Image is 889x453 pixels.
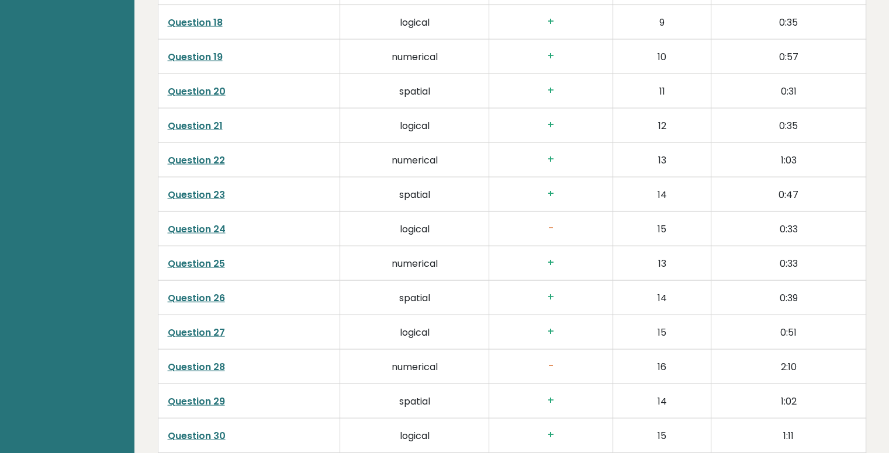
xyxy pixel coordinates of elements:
[711,211,866,246] td: 0:33
[711,108,866,142] td: 0:35
[340,74,489,108] td: spatial
[711,39,866,74] td: 0:57
[168,395,225,408] a: Question 29
[499,188,603,200] h3: +
[613,142,711,177] td: 13
[711,384,866,418] td: 1:02
[613,74,711,108] td: 11
[613,384,711,418] td: 14
[168,257,225,270] a: Question 25
[613,39,711,74] td: 10
[168,429,226,442] a: Question 30
[168,291,225,305] a: Question 26
[613,5,711,39] td: 9
[340,142,489,177] td: numerical
[711,5,866,39] td: 0:35
[499,119,603,131] h3: +
[613,177,711,211] td: 14
[613,280,711,315] td: 14
[340,39,489,74] td: numerical
[711,280,866,315] td: 0:39
[499,360,603,372] h3: -
[613,211,711,246] td: 15
[613,246,711,280] td: 13
[711,142,866,177] td: 1:03
[168,222,226,236] a: Question 24
[711,177,866,211] td: 0:47
[168,154,225,167] a: Question 22
[613,349,711,384] td: 16
[168,50,223,64] a: Question 19
[499,326,603,338] h3: +
[613,108,711,142] td: 12
[499,291,603,304] h3: +
[499,50,603,62] h3: +
[499,395,603,407] h3: +
[168,119,223,133] a: Question 21
[499,16,603,28] h3: +
[340,315,489,349] td: logical
[340,280,489,315] td: spatial
[613,315,711,349] td: 15
[168,188,225,201] a: Question 23
[340,246,489,280] td: numerical
[499,154,603,166] h3: +
[711,315,866,349] td: 0:51
[340,211,489,246] td: logical
[711,418,866,452] td: 1:11
[711,349,866,384] td: 2:10
[340,349,489,384] td: numerical
[711,74,866,108] td: 0:31
[499,257,603,269] h3: +
[340,177,489,211] td: spatial
[340,5,489,39] td: logical
[340,108,489,142] td: logical
[340,384,489,418] td: spatial
[711,246,866,280] td: 0:33
[340,418,489,452] td: logical
[613,418,711,452] td: 15
[168,85,226,98] a: Question 20
[499,85,603,97] h3: +
[499,222,603,235] h3: -
[168,16,223,29] a: Question 18
[499,429,603,441] h3: +
[168,326,225,339] a: Question 27
[168,360,225,374] a: Question 28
